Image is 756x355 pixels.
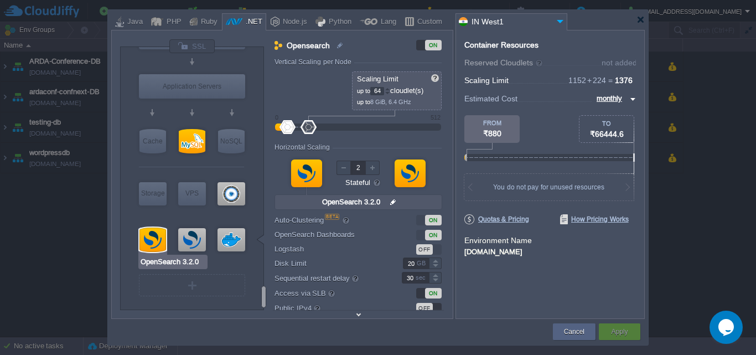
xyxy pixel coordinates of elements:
[464,214,529,224] span: Quotas & Pricing
[611,326,628,337] button: Apply
[590,130,624,138] span: ₹66444.6
[218,182,245,205] div: ProxySQL
[568,76,586,85] span: 1152
[414,14,442,30] div: Custom
[586,76,593,85] span: +
[416,244,433,255] div: OFF
[163,14,182,30] div: PHP
[464,92,517,105] span: Estimated Cost
[218,129,245,153] div: NoSQL Databases
[275,114,278,121] div: 0
[483,129,501,138] span: ₹880
[560,214,629,224] span: How Pricing Works
[275,229,359,240] label: OpenSearch Dashboards
[370,99,411,105] span: 8 GiB, 6.4 GHz
[431,114,441,121] div: 512
[275,302,387,314] label: Public IPv4
[357,75,398,83] span: Scaling Limit
[325,214,339,220] div: beta
[416,272,428,283] div: sec
[139,74,245,99] div: Application Servers
[464,236,532,245] label: Environment Name
[325,14,351,30] div: Python
[579,120,634,127] div: TO
[178,228,206,251] div: OpenSearch Dashboards
[179,129,205,153] div: SQL Databases
[357,99,370,105] span: up to
[178,182,206,204] div: VPS
[464,120,520,126] div: FROM
[606,76,615,85] span: =
[139,228,166,252] div: Opensearch
[279,14,307,30] div: Node.js
[464,76,509,85] span: Scaling Limit
[242,14,262,30] div: .NET
[586,76,606,85] span: 224
[139,182,167,205] div: Storage Containers
[275,243,359,255] label: Logstash
[377,14,396,30] div: Lang
[275,287,387,299] label: Access via SLB
[602,59,637,66] div: not added
[178,182,206,205] div: Elastic VPS
[416,303,433,313] div: OFF
[425,288,442,299] div: ON
[139,182,167,204] div: Storage
[139,129,166,153] div: Cache
[464,41,538,49] div: Container Resources
[275,214,387,226] label: Auto-Clustering
[615,76,633,85] span: 1376
[198,14,218,30] div: Ruby
[275,58,354,66] div: Vertical Scaling per Node
[425,230,442,240] div: ON
[417,258,428,269] div: GB
[425,215,442,225] div: ON
[357,88,370,94] span: up to
[425,40,442,50] div: ON
[275,143,333,151] div: Horizontal Scaling
[564,326,584,337] button: Cancel
[218,228,245,251] div: mysql-opensearch-sync
[139,274,245,296] div: Create New Layer
[464,58,543,67] span: Reserved Cloudlets
[275,258,387,269] label: Disk Limit
[710,311,745,344] iframe: chat widget
[124,14,143,30] div: Java
[218,129,245,153] div: NoSQL
[464,246,636,256] div: [DOMAIN_NAME]
[275,272,387,284] label: Sequential restart delay
[357,84,438,95] p: cloudlet(s)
